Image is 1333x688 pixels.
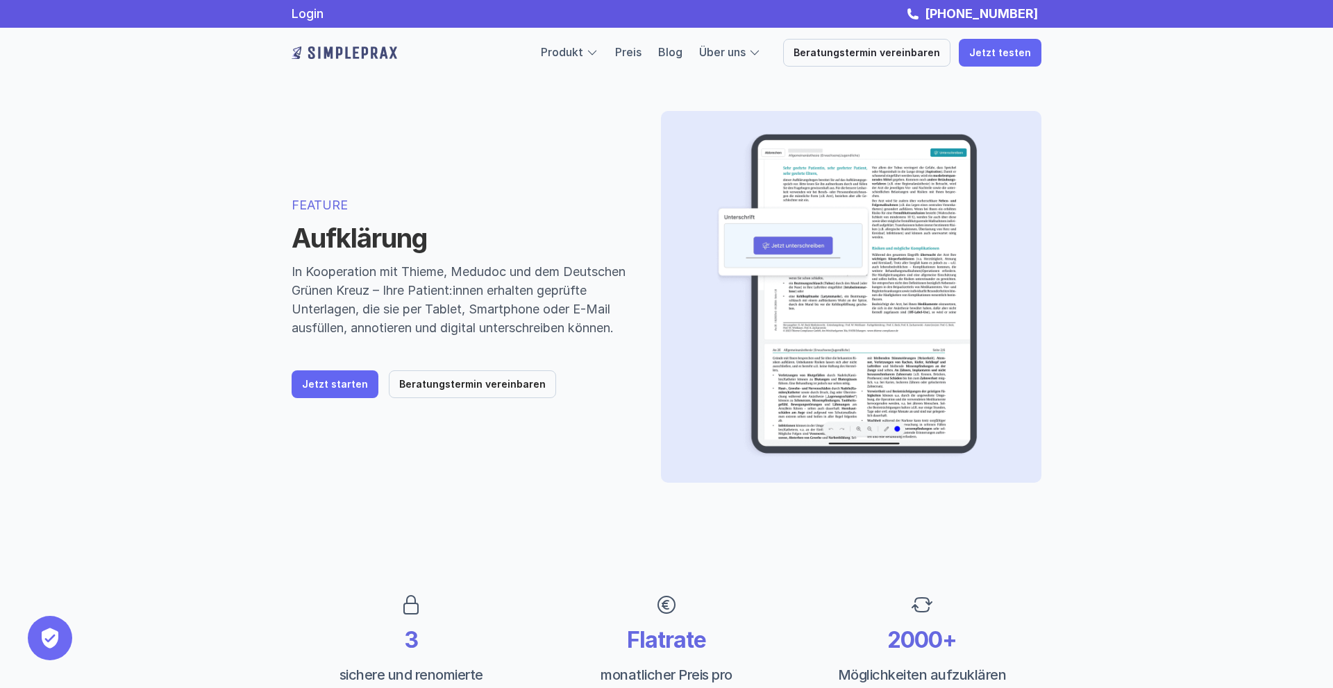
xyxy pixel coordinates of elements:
[794,47,940,59] p: Beratungstermin vereinbaren
[319,627,503,653] p: 3
[292,223,628,255] h1: Aufklärung
[302,379,368,390] p: Jetzt starten
[658,45,682,59] a: Blog
[830,627,1014,653] p: 2000+
[959,39,1041,67] a: Jetzt testen
[783,39,950,67] a: Beratungstermin vereinbaren
[830,664,1014,685] p: Möglichkeiten aufzuklären
[925,6,1038,21] strong: [PHONE_NUMBER]
[615,45,642,59] a: Preis
[575,627,758,653] p: Flatrate
[921,6,1041,21] a: [PHONE_NUMBER]
[399,379,546,390] p: Beratungstermin vereinbaren
[292,370,378,398] a: Jetzt starten
[389,370,556,398] a: Beratungstermin vereinbaren
[292,262,628,337] p: In Kooperation mit Thieme, Medudoc und dem Deutschen Grünen Kreuz – Ihre Patient:innen erhalten g...
[683,133,1009,461] img: Beispielbild eienes Aufklärungsdokuments und einer digitalen Unterschrift
[541,45,583,59] a: Produkt
[292,6,324,21] a: Login
[292,196,628,214] p: FEATURE
[699,45,746,59] a: Über uns
[969,47,1031,59] p: Jetzt testen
